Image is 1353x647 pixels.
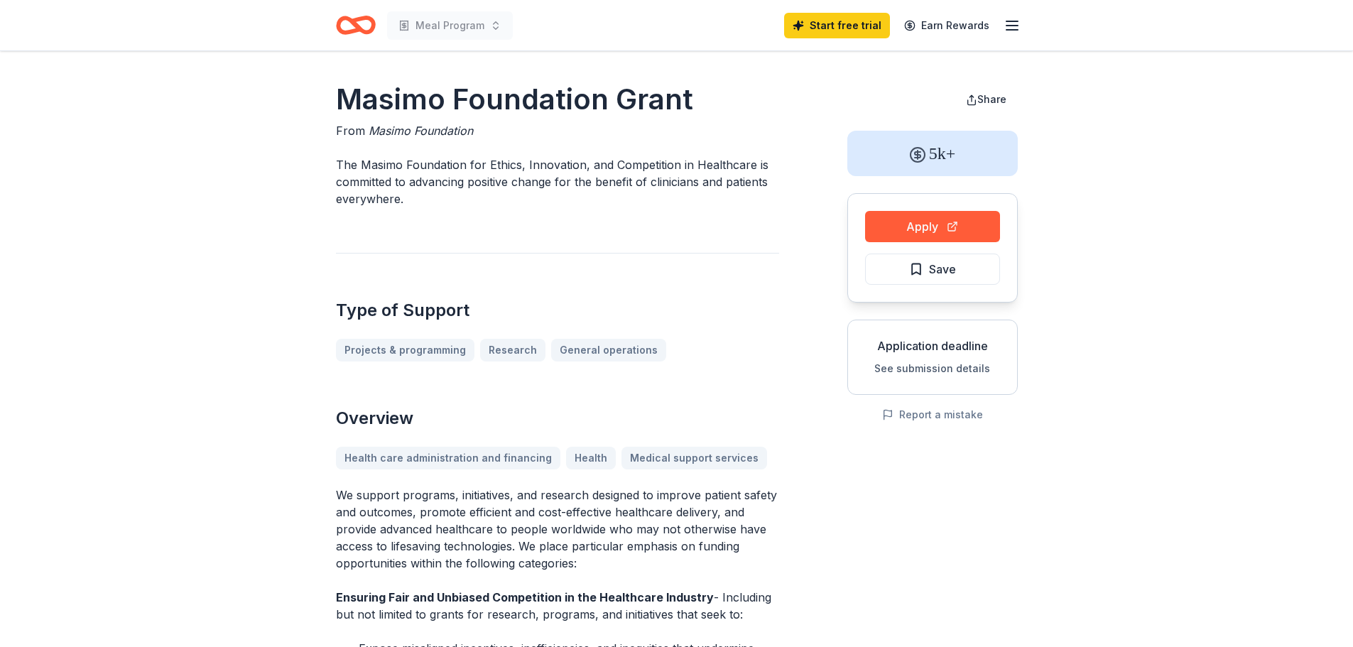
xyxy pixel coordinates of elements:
h2: Type of Support [336,299,779,322]
h2: Overview [336,407,779,430]
span: Meal Program [415,17,484,34]
p: We support programs, initiatives, and research designed to improve patient safety and outcomes, p... [336,486,779,572]
span: Masimo Foundation [369,124,473,138]
a: Projects & programming [336,339,474,361]
button: Share [955,85,1018,114]
a: General operations [551,339,666,361]
button: Save [865,254,1000,285]
p: The Masimo Foundation for Ethics, Innovation, and Competition in Healthcare is committed to advan... [336,156,779,207]
span: Share [977,93,1006,105]
a: Start free trial [784,13,890,38]
button: Apply [865,211,1000,242]
strong: Ensuring Fair and Unbiased Competition in the Healthcare Industry [336,590,714,604]
span: Save [929,260,956,278]
button: See submission details [874,360,990,377]
p: - Including but not limited to grants for research, programs, and initiatives that seek to: [336,589,779,623]
button: Meal Program [387,11,513,40]
a: Home [336,9,376,42]
div: 5k+ [847,131,1018,176]
div: From [336,122,779,139]
a: Research [480,339,545,361]
a: Earn Rewards [896,13,998,38]
button: Report a mistake [882,406,983,423]
div: Application deadline [859,337,1006,354]
h1: Masimo Foundation Grant [336,80,779,119]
